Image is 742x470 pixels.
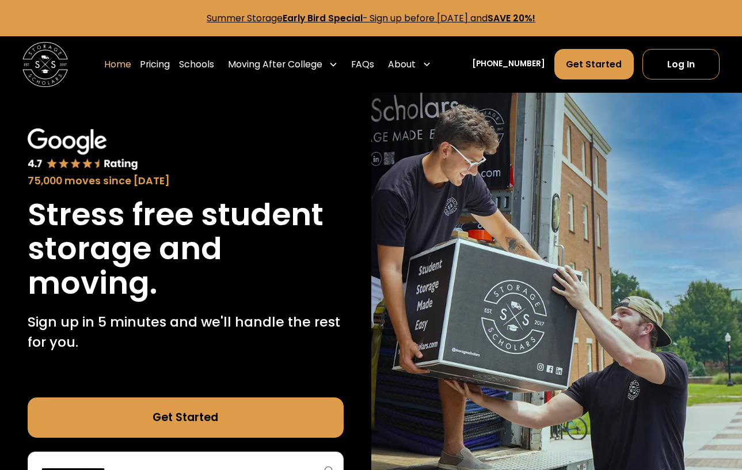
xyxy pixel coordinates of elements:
[28,173,344,188] div: 75,000 moves since [DATE]
[28,128,138,171] img: Google 4.7 star rating
[28,312,344,352] p: Sign up in 5 minutes and we'll handle the rest for you.
[28,198,344,300] h1: Stress free student storage and moving.
[283,12,363,24] strong: Early Bird Special
[228,58,322,71] div: Moving After College
[22,42,67,87] img: Storage Scholars main logo
[22,42,67,87] a: home
[642,49,719,79] a: Log In
[388,58,416,71] div: About
[554,49,634,79] a: Get Started
[488,12,535,24] strong: SAVE 20%!
[104,48,131,80] a: Home
[140,48,170,80] a: Pricing
[472,58,545,70] a: [PHONE_NUMBER]
[179,48,214,80] a: Schools
[351,48,374,80] a: FAQs
[28,397,344,438] a: Get Started
[223,48,343,80] div: Moving After College
[383,48,436,80] div: About
[207,12,535,24] a: Summer StorageEarly Bird Special- Sign up before [DATE] andSAVE 20%!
